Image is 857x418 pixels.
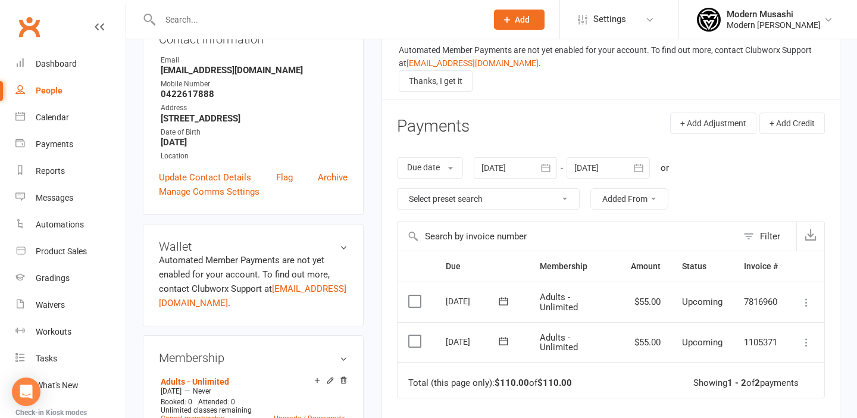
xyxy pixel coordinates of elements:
div: Mobile Number [161,79,348,90]
div: Location [161,151,348,162]
div: Automations [36,220,84,229]
a: Adults - Unlimited [161,377,229,386]
button: Added From [590,188,668,210]
span: Never [193,387,211,395]
div: Email [161,55,348,66]
strong: [EMAIL_ADDRESS][DOMAIN_NAME] [161,65,348,76]
a: Product Sales [15,238,126,265]
div: Dashboard [36,59,77,68]
button: Filter [737,222,796,251]
button: Thanks, I get it [399,70,473,92]
h3: Wallet [159,240,348,253]
div: Product Sales [36,247,87,256]
strong: [STREET_ADDRESS] [161,113,348,124]
div: Workouts [36,327,71,336]
th: Membership [529,251,620,282]
input: Search by invoice number [398,222,737,251]
button: Due date [397,157,463,179]
img: thumb_image1750915221.png [697,8,721,32]
div: Calendar [36,113,69,122]
a: Automations [15,211,126,238]
span: Upcoming [682,337,722,348]
div: Tasks [36,354,57,363]
a: Payments [15,131,126,158]
div: Open Intercom Messenger [12,378,40,406]
span: Upcoming [682,297,722,307]
div: [DATE] [446,332,501,351]
a: Gradings [15,265,126,292]
a: Messages [15,185,126,211]
div: Filter [760,229,780,244]
td: $55.00 [620,282,671,322]
a: Workouts [15,319,126,345]
span: [DATE] [161,387,182,395]
h3: Payments [397,117,470,136]
a: Tasks [15,345,126,372]
a: Reports [15,158,126,185]
td: $55.00 [620,322,671,363]
div: Total (this page only): of [408,378,572,388]
a: [EMAIL_ADDRESS][DOMAIN_NAME] [159,283,346,308]
a: Manage Comms Settings [159,185,259,199]
div: Reports [36,166,65,176]
div: Modern [PERSON_NAME] [727,20,821,30]
a: People [15,77,126,104]
span: Adults - Unlimited [540,332,578,353]
a: Calendar [15,104,126,131]
a: Update Contact Details [159,170,251,185]
button: + Add Credit [759,113,825,134]
div: [DATE] [446,292,501,310]
strong: $110.00 [495,378,529,388]
strong: 2 [755,378,760,388]
span: Adults - Unlimited [540,292,578,313]
strong: 1 - 2 [727,378,746,388]
a: [EMAIL_ADDRESS][DOMAIN_NAME] [406,58,539,68]
button: + Add Adjustment [670,113,756,134]
input: Search... [157,11,478,28]
span: Booked: 0 [161,398,192,406]
a: Dashboard [15,51,126,77]
button: Add [494,10,545,30]
td: 1105371 [733,322,789,363]
div: Waivers [36,300,65,310]
strong: $110.00 [537,378,572,388]
no-payment-system: Automated Member Payments are not yet enabled for your account. To find out more, contact Clubwor... [159,255,346,308]
div: Automated Member Payments are not yet enabled for your account. To find out more, contact Clubwor... [399,43,823,70]
div: or [661,161,669,175]
div: Modern Musashi [727,9,821,20]
strong: [DATE] [161,137,348,148]
div: Payments [36,139,73,149]
div: Date of Birth [161,127,348,138]
span: Settings [593,6,626,33]
div: What's New [36,380,79,390]
span: Attended: 0 [198,398,235,406]
div: — [158,386,348,396]
h3: Membership [159,351,348,364]
a: What's New [15,372,126,399]
h3: Contact information [159,28,348,46]
a: Archive [318,170,348,185]
span: Add [515,15,530,24]
a: Flag [276,170,293,185]
a: Waivers [15,292,126,319]
th: Amount [620,251,671,282]
div: Showing of payments [693,378,799,388]
th: Status [671,251,733,282]
th: Invoice # [733,251,789,282]
a: Clubworx [14,12,44,42]
th: Due [435,251,529,282]
strong: 0422617888 [161,89,348,99]
div: Address [161,102,348,114]
div: Gradings [36,273,70,283]
td: 7816960 [733,282,789,322]
div: People [36,86,62,95]
div: Messages [36,193,73,202]
span: Unlimited classes remaining [161,406,252,414]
